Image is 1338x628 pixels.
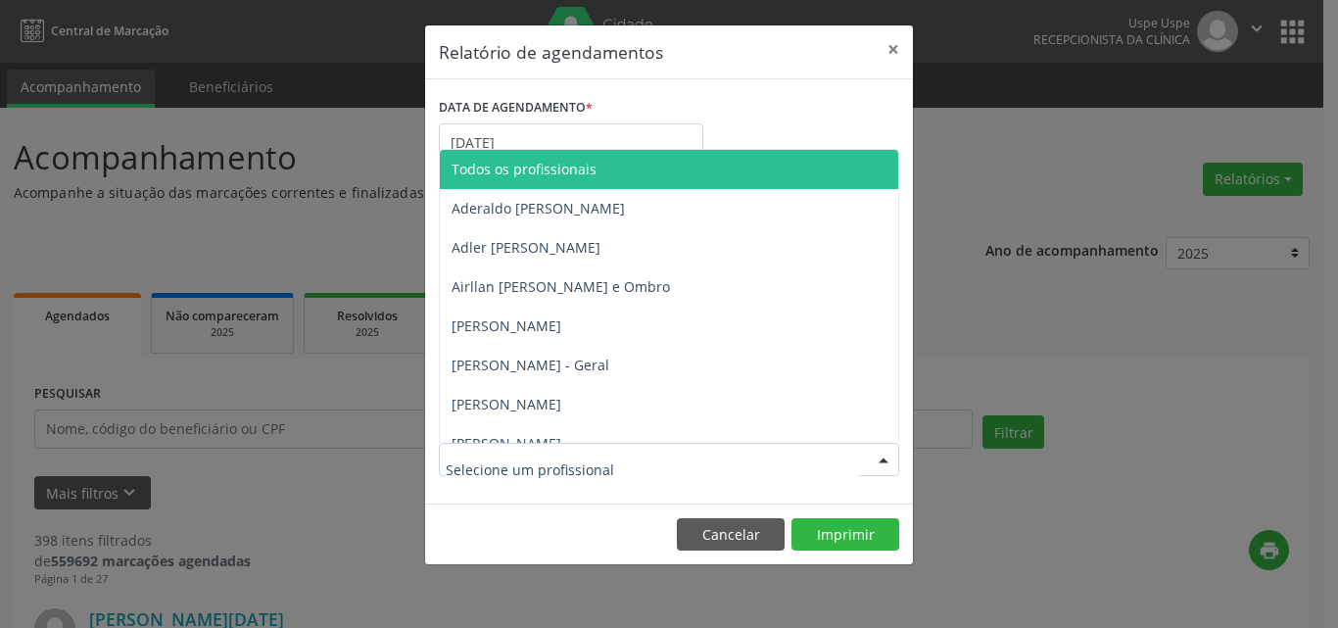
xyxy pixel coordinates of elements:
span: Airllan [PERSON_NAME] e Ombro [452,277,670,296]
span: [PERSON_NAME] [452,395,561,413]
span: [PERSON_NAME] [452,434,561,453]
button: Imprimir [791,518,899,552]
span: Aderaldo [PERSON_NAME] [452,199,625,217]
button: Cancelar [677,518,785,552]
h5: Relatório de agendamentos [439,39,663,65]
span: Todos os profissionais [452,160,597,178]
input: Selecione um profissional [446,450,859,489]
label: DATA DE AGENDAMENTO [439,93,593,123]
button: Close [874,25,913,73]
span: [PERSON_NAME] - Geral [452,356,609,374]
span: Adler [PERSON_NAME] [452,238,600,257]
input: Selecione uma data ou intervalo [439,123,703,163]
span: [PERSON_NAME] [452,316,561,335]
